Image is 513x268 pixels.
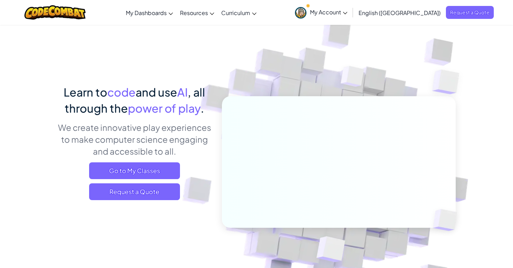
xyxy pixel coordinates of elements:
img: Overlap cubes [328,52,378,104]
span: Curriculum [221,9,250,16]
p: We create innovative play experiences to make computer science engaging and accessible to all. [57,121,211,157]
img: Overlap cubes [418,52,479,112]
span: AI [177,85,188,99]
span: My Account [310,8,347,16]
span: Resources [180,9,208,16]
a: My Account [291,1,351,23]
img: Overlap cubes [421,195,474,246]
a: Request a Quote [89,183,180,200]
span: code [107,85,136,99]
span: Learn to [64,85,107,99]
a: Go to My Classes [89,162,180,179]
span: My Dashboards [126,9,167,16]
span: power of play [128,101,201,115]
img: CodeCombat logo [24,5,86,20]
a: Resources [176,3,218,22]
span: English ([GEOGRAPHIC_DATA]) [359,9,441,16]
img: avatar [295,7,306,19]
span: and use [136,85,177,99]
a: My Dashboards [122,3,176,22]
span: . [201,101,204,115]
a: Request a Quote [446,6,494,19]
a: Curriculum [218,3,260,22]
a: English ([GEOGRAPHIC_DATA]) [355,3,444,22]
